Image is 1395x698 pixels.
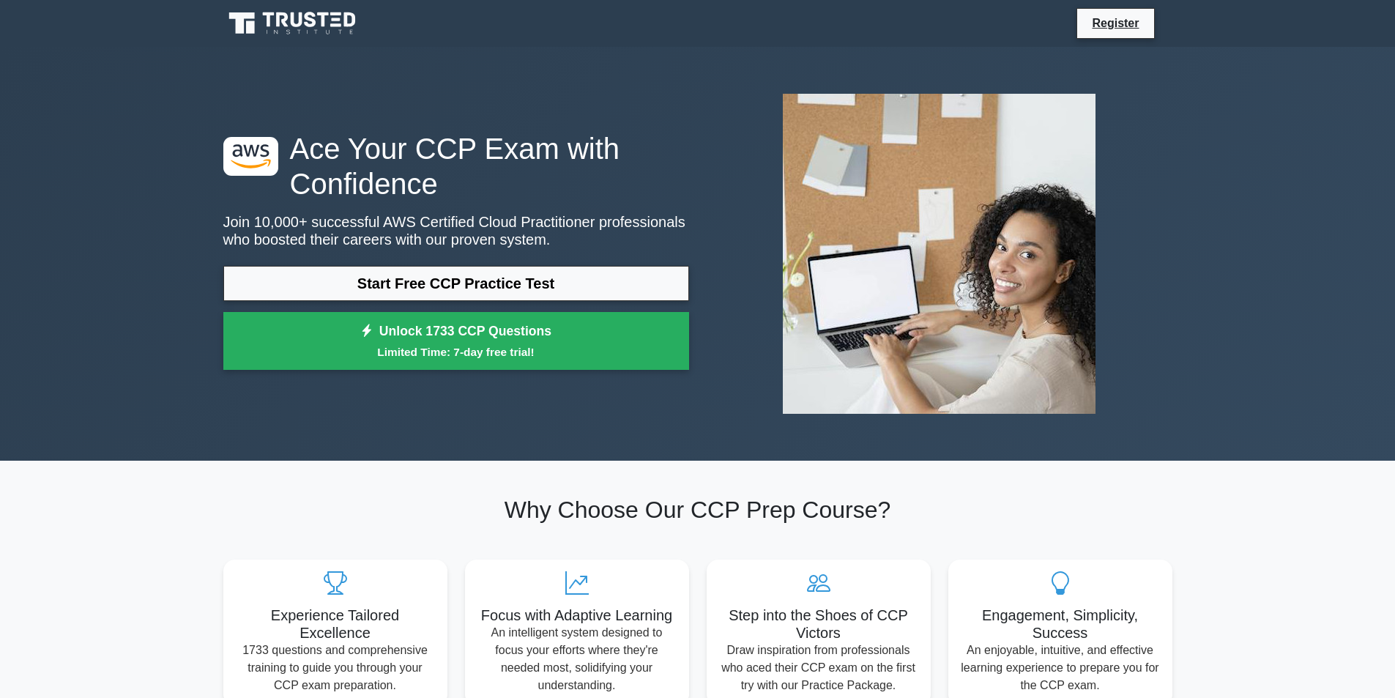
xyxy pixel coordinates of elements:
[223,312,689,371] a: Unlock 1733 CCP QuestionsLimited Time: 7-day free trial!
[223,496,1172,524] h2: Why Choose Our CCP Prep Course?
[718,606,919,642] h5: Step into the Shoes of CCP Victors
[223,213,689,248] p: Join 10,000+ successful AWS Certified Cloud Practitioner professionals who boosted their careers ...
[960,642,1161,694] p: An enjoyable, intuitive, and effective learning experience to prepare you for the CCP exam.
[477,606,677,624] h5: Focus with Adaptive Learning
[718,642,919,694] p: Draw inspiration from professionals who aced their CCP exam on the first try with our Practice Pa...
[242,344,671,360] small: Limited Time: 7-day free trial!
[235,606,436,642] h5: Experience Tailored Excellence
[1083,14,1147,32] a: Register
[223,266,689,301] a: Start Free CCP Practice Test
[235,642,436,694] p: 1733 questions and comprehensive training to guide you through your CCP exam preparation.
[960,606,1161,642] h5: Engagement, Simplicity, Success
[477,624,677,694] p: An intelligent system designed to focus your efforts where they're needed most, solidifying your ...
[223,131,689,201] h1: Ace Your CCP Exam with Confidence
